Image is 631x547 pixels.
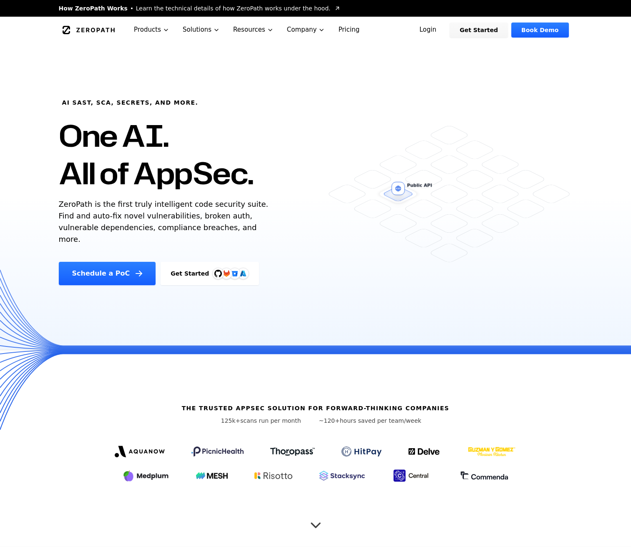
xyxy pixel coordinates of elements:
[307,513,324,529] button: Scroll to next section
[319,417,340,424] span: ~120+
[210,417,312,425] p: scans run per month
[182,404,450,412] h6: The Trusted AppSec solution for forward-thinking companies
[410,23,447,38] a: Login
[240,270,246,277] img: Azure
[176,17,226,43] button: Solutions
[218,265,235,282] img: GitLab
[230,269,239,278] svg: Bitbucket
[123,469,169,482] img: Medplum
[161,262,259,285] a: Get StartedGitHubGitLabAzure
[450,23,508,38] a: Get Started
[59,4,341,13] a: How ZeroPath WorksLearn the technical details of how ZeroPath works under the hood.
[127,17,176,43] button: Products
[214,270,222,277] img: GitHub
[59,198,272,245] p: ZeroPath is the first truly intelligent code security suite. Find and auto-fix novel vulnerabilit...
[221,417,241,424] span: 125k+
[332,17,366,43] a: Pricing
[59,262,156,285] a: Schedule a PoC
[49,17,583,43] nav: Global
[392,468,433,483] img: Central
[226,17,280,43] button: Resources
[196,472,228,479] img: Mesh
[62,98,199,107] h6: AI SAST, SCA, Secrets, and more.
[467,442,516,462] img: GYG
[319,417,422,425] p: hours saved per team/week
[319,471,365,481] img: Stacksync
[511,23,568,38] a: Book Demo
[280,17,332,43] button: Company
[136,4,331,13] span: Learn the technical details of how ZeroPath works under the hood.
[59,4,128,13] span: How ZeroPath Works
[270,447,315,456] img: Thoropass
[59,117,254,192] h1: One AI. All of AppSec.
